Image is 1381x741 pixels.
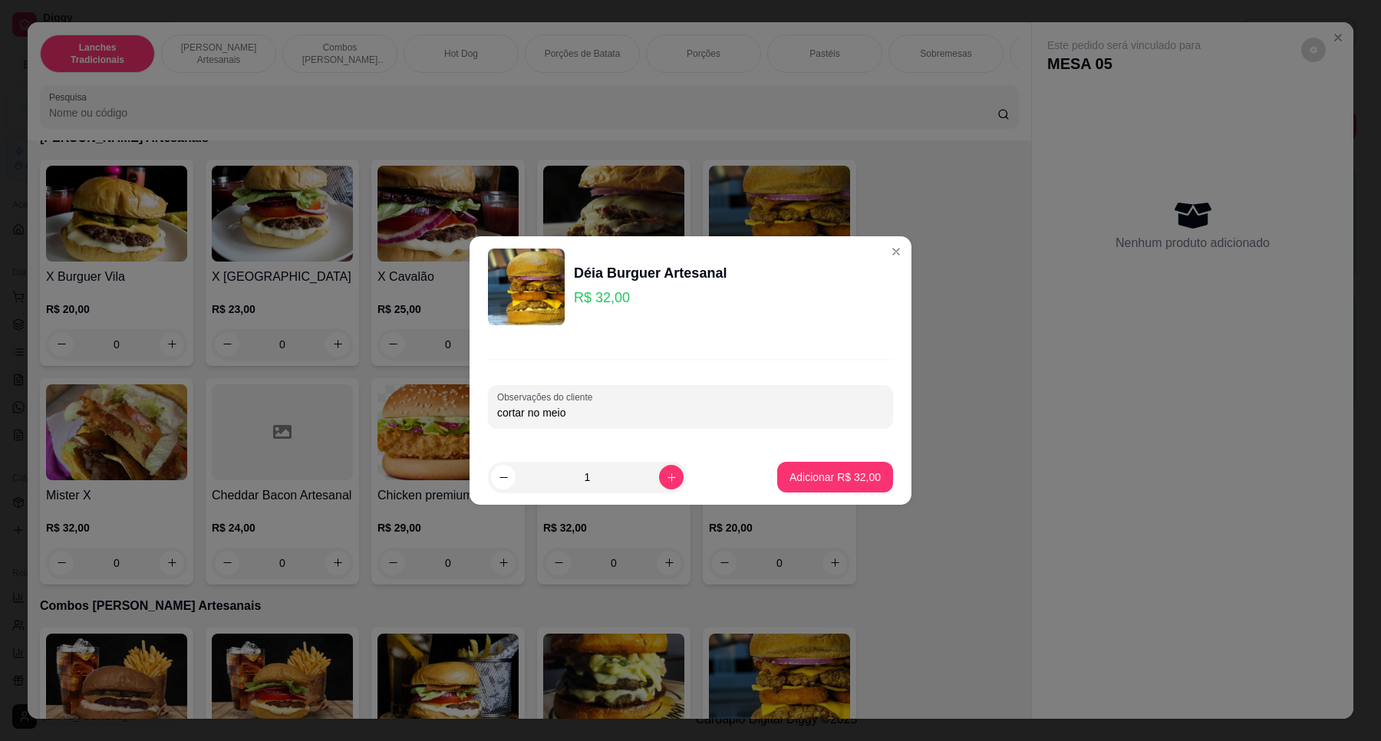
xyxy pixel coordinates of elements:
button: Adicionar R$ 32,00 [777,462,893,492]
input: Observações do cliente [497,405,884,420]
p: R$ 32,00 [574,287,727,308]
div: Déia Burguer Artesanal [574,262,727,284]
button: decrease-product-quantity [491,465,516,489]
button: increase-product-quantity [659,465,684,489]
p: Adicionar R$ 32,00 [789,469,881,485]
label: Observações do cliente [497,390,598,403]
img: product-image [488,249,565,325]
button: Close [884,239,908,264]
